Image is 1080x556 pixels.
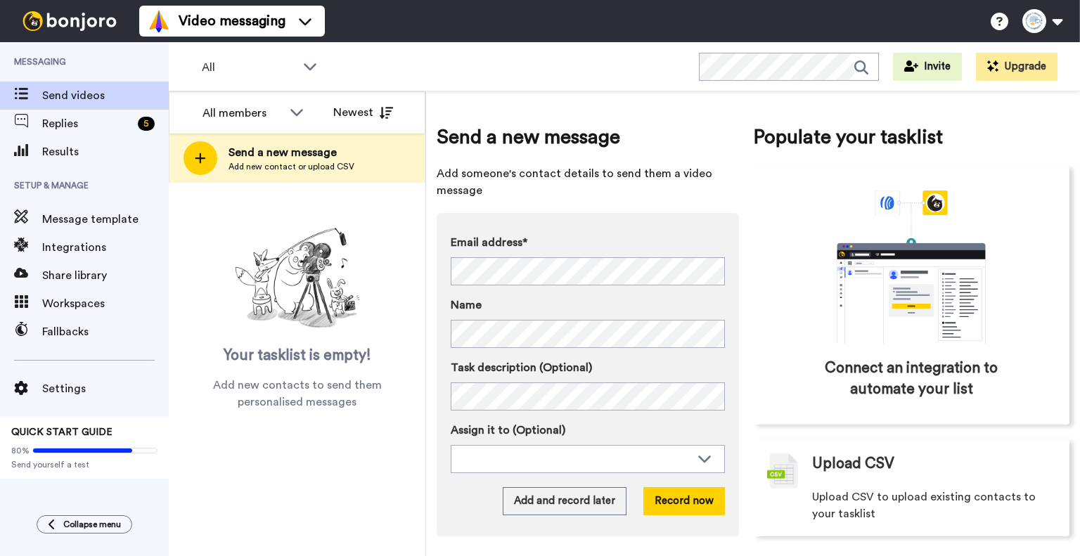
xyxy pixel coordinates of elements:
img: bj-logo-header-white.svg [17,11,122,31]
span: Add new contacts to send them personalised messages [190,377,404,410]
span: Send a new message [437,123,739,151]
div: 5 [138,117,155,131]
span: Message template [42,211,169,228]
span: Connect an integration to automate your list [813,358,1010,400]
span: Results [42,143,169,160]
span: 80% [11,445,30,456]
span: Fallbacks [42,323,169,340]
span: Add new contact or upload CSV [229,161,354,172]
span: Workspaces [42,295,169,312]
span: Send a new message [229,144,354,161]
img: csv-grey.png [767,453,798,489]
div: All members [202,105,283,122]
button: Collapse menu [37,515,132,534]
span: Name [451,297,482,313]
span: Send videos [42,87,169,104]
span: Upload CSV to upload existing contacts to your tasklist [812,489,1055,522]
button: Invite [893,53,962,81]
label: Email address* [451,234,725,251]
button: Record now [643,487,725,515]
span: All [202,59,296,76]
label: Assign it to (Optional) [451,422,725,439]
div: animation [806,190,1017,344]
span: Settings [42,380,169,397]
span: Your tasklist is empty! [224,345,371,366]
span: Send yourself a test [11,459,157,470]
span: Integrations [42,239,169,256]
button: Newest [323,98,404,127]
span: Video messaging [179,11,285,31]
button: Upgrade [976,53,1057,81]
img: vm-color.svg [148,10,170,32]
img: ready-set-action.png [227,222,368,335]
span: Share library [42,267,169,284]
span: Replies [42,115,132,132]
span: QUICK START GUIDE [11,427,112,437]
span: Add someone's contact details to send them a video message [437,165,739,199]
span: Collapse menu [63,519,121,530]
button: Add and record later [503,487,626,515]
label: Task description (Optional) [451,359,725,376]
span: Upload CSV [812,453,894,474]
span: Populate your tasklist [753,123,1069,151]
